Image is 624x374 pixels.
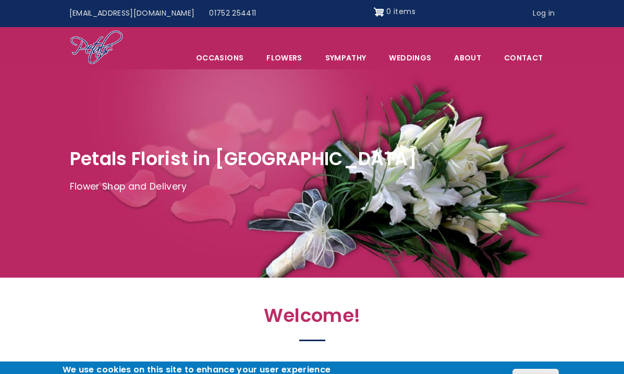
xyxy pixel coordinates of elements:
a: Shopping cart 0 items [374,4,415,20]
img: Shopping cart [374,4,384,20]
a: Log in [525,4,562,23]
span: Weddings [378,47,442,69]
h2: Welcome! [85,305,539,332]
a: Sympathy [314,47,377,69]
span: Occasions [185,47,254,69]
img: Home [70,30,124,66]
a: Contact [493,47,554,69]
a: 01752 254411 [202,4,263,23]
span: Petals Florist in [GEOGRAPHIC_DATA] [70,146,418,171]
a: About [443,47,492,69]
a: [EMAIL_ADDRESS][DOMAIN_NAME] [62,4,202,23]
p: Flower Shop and Delivery [70,179,555,195]
span: 0 items [386,6,415,17]
a: Flowers [255,47,313,69]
